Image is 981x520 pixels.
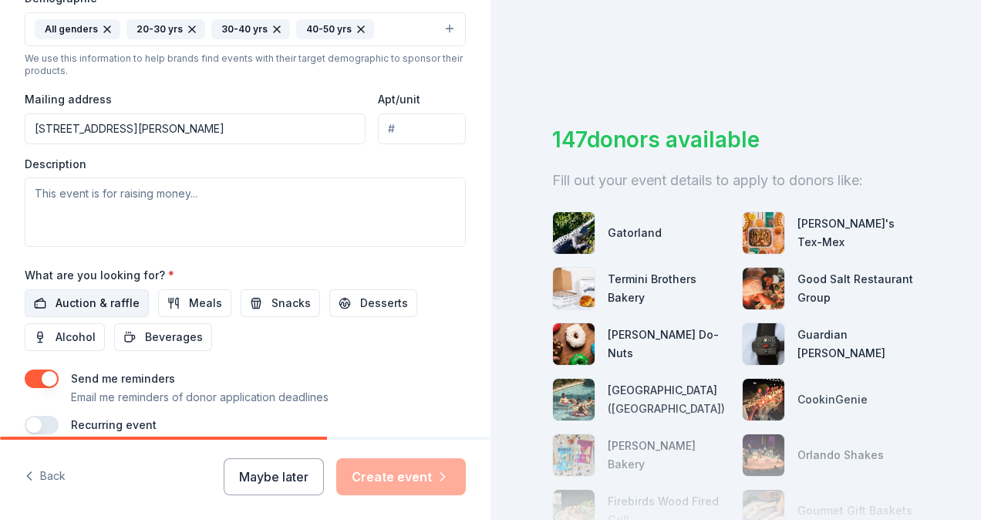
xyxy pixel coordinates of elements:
div: All genders [35,19,120,39]
img: photo for Guardian Angel Device [743,323,784,365]
label: Apt/unit [378,92,420,107]
button: Alcohol [25,323,105,351]
button: Back [25,461,66,493]
label: What are you looking for? [25,268,174,283]
span: Desserts [360,294,408,312]
input: # [378,113,466,144]
div: Termini Brothers Bakery [608,270,730,307]
img: photo for Termini Brothers Bakery [553,268,595,309]
div: Fill out your event details to apply to donors like: [552,168,919,193]
div: 20-30 yrs [126,19,205,39]
span: Snacks [271,294,311,312]
label: Recurring event [71,418,157,431]
div: We use this information to help brands find events with their target demographic to sponsor their... [25,52,466,77]
div: 40-50 yrs [296,19,374,39]
button: Snacks [241,289,320,317]
span: Meals [189,294,222,312]
label: Send me reminders [71,372,175,385]
span: Beverages [145,328,203,346]
p: Email me reminders of donor application deadlines [71,388,329,407]
div: Good Salt Restaurant Group [797,270,919,307]
img: photo for Good Salt Restaurant Group [743,268,784,309]
label: Mailing address [25,92,112,107]
span: Auction & raffle [56,294,140,312]
div: Guardian [PERSON_NAME] [797,326,919,363]
button: Auction & raffle [25,289,149,317]
img: photo for Gatorland [553,212,595,254]
button: Desserts [329,289,417,317]
label: Description [25,157,86,172]
input: Enter a US address [25,113,366,144]
div: [PERSON_NAME]'s Tex-Mex [797,214,919,252]
button: All genders20-30 yrs30-40 yrs40-50 yrs [25,12,466,46]
button: Maybe later [224,458,324,495]
button: Meals [158,289,231,317]
span: Alcohol [56,328,96,346]
img: photo for Shipley Do-Nuts [553,323,595,365]
img: photo for Chuy's Tex-Mex [743,212,784,254]
div: [PERSON_NAME] Do-Nuts [608,326,730,363]
div: 147 donors available [552,123,919,156]
button: Beverages [114,323,212,351]
div: Gatorland [608,224,662,242]
div: 30-40 yrs [211,19,290,39]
